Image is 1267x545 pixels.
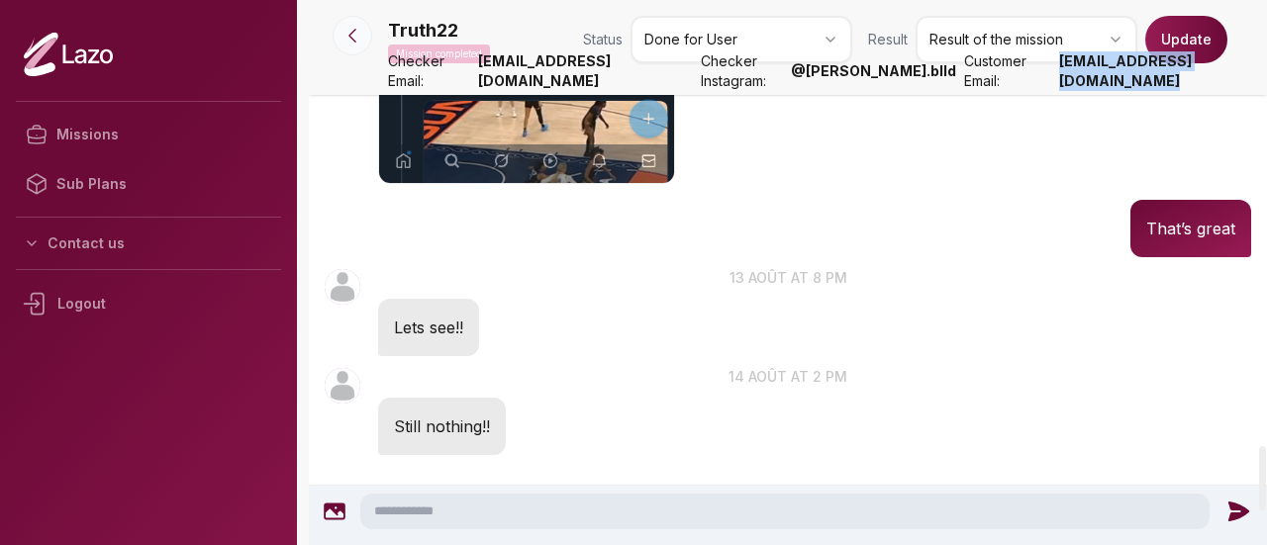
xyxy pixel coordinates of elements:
[791,61,956,81] strong: @ [PERSON_NAME].blld
[16,278,281,329] div: Logout
[394,413,490,439] p: Still nothing!!
[701,51,783,91] span: Checker Instagram:
[868,30,908,49] span: Result
[16,226,281,261] button: Contact us
[964,51,1051,91] span: Customer Email:
[16,110,281,159] a: Missions
[583,30,623,49] span: Status
[388,51,470,91] span: Checker Email:
[388,17,458,45] p: Truth22
[388,45,490,63] p: Mission completed
[394,315,463,340] p: Lets see!!
[1145,16,1227,63] button: Update
[16,159,281,209] a: Sub Plans
[1146,216,1235,241] p: That’s great
[309,267,1267,288] p: 13 août at 8 pm
[478,51,694,91] strong: [EMAIL_ADDRESS][DOMAIN_NAME]
[309,366,1267,387] p: 14 août at 2 pm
